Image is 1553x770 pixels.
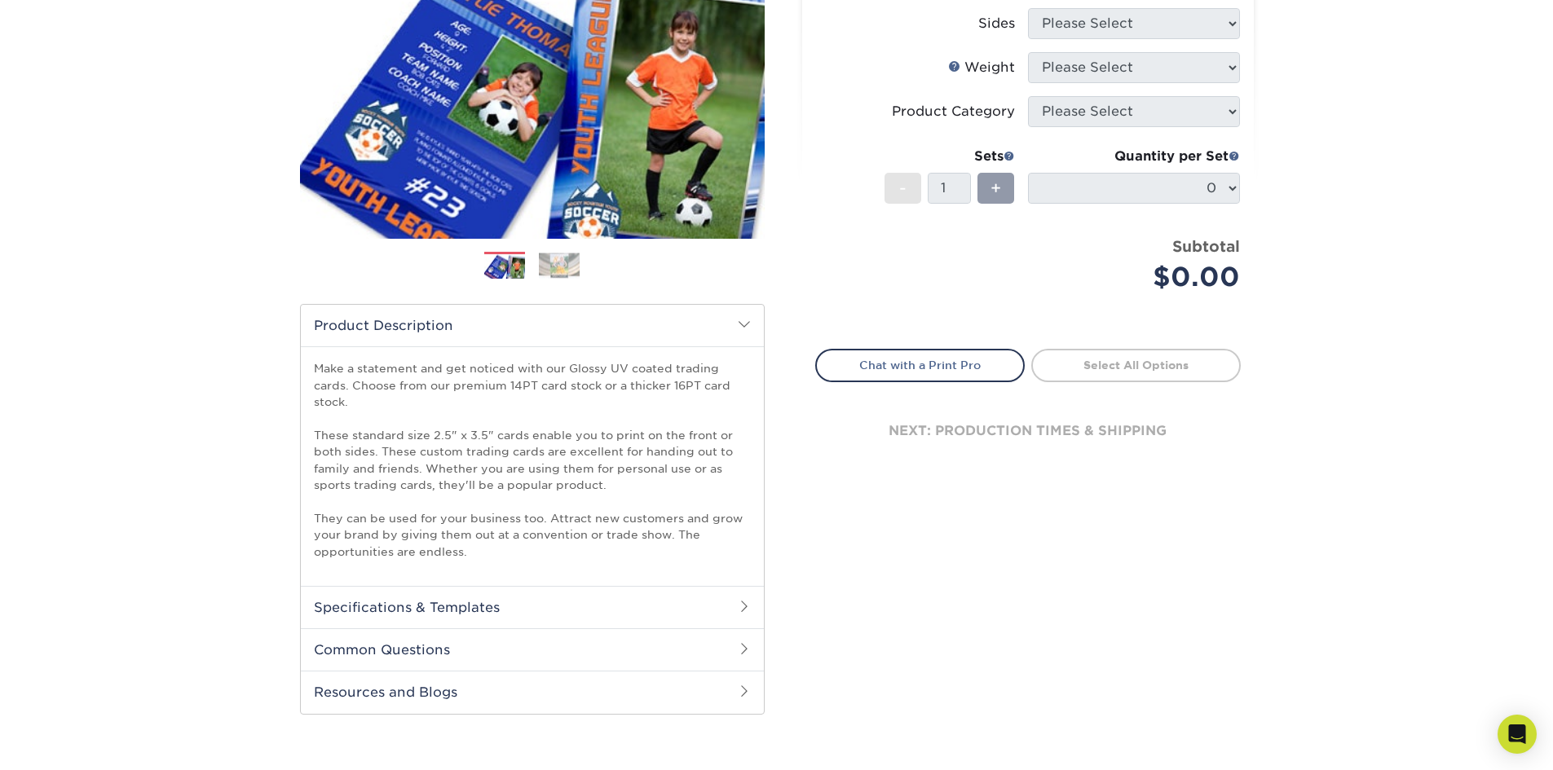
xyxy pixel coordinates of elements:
a: Chat with a Print Pro [815,349,1025,381]
img: Trading Cards 02 [539,253,580,278]
a: Select All Options [1031,349,1241,381]
div: $0.00 [1040,257,1240,297]
p: Make a statement and get noticed with our Glossy UV coated trading cards. Choose from our premium... [314,360,751,560]
strong: Subtotal [1172,237,1240,255]
div: next: production times & shipping [815,382,1241,480]
h2: Product Description [301,305,764,346]
div: Product Category [892,102,1015,121]
img: Trading Cards 01 [484,253,525,281]
div: Weight [948,58,1015,77]
span: - [899,176,907,200]
div: Sets [885,147,1015,166]
span: + [990,176,1001,200]
h2: Common Questions [301,628,764,671]
div: Quantity per Set [1028,147,1240,166]
h2: Specifications & Templates [301,586,764,628]
div: Open Intercom Messenger [1498,715,1537,754]
h2: Resources and Blogs [301,671,764,713]
div: Sides [978,14,1015,33]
